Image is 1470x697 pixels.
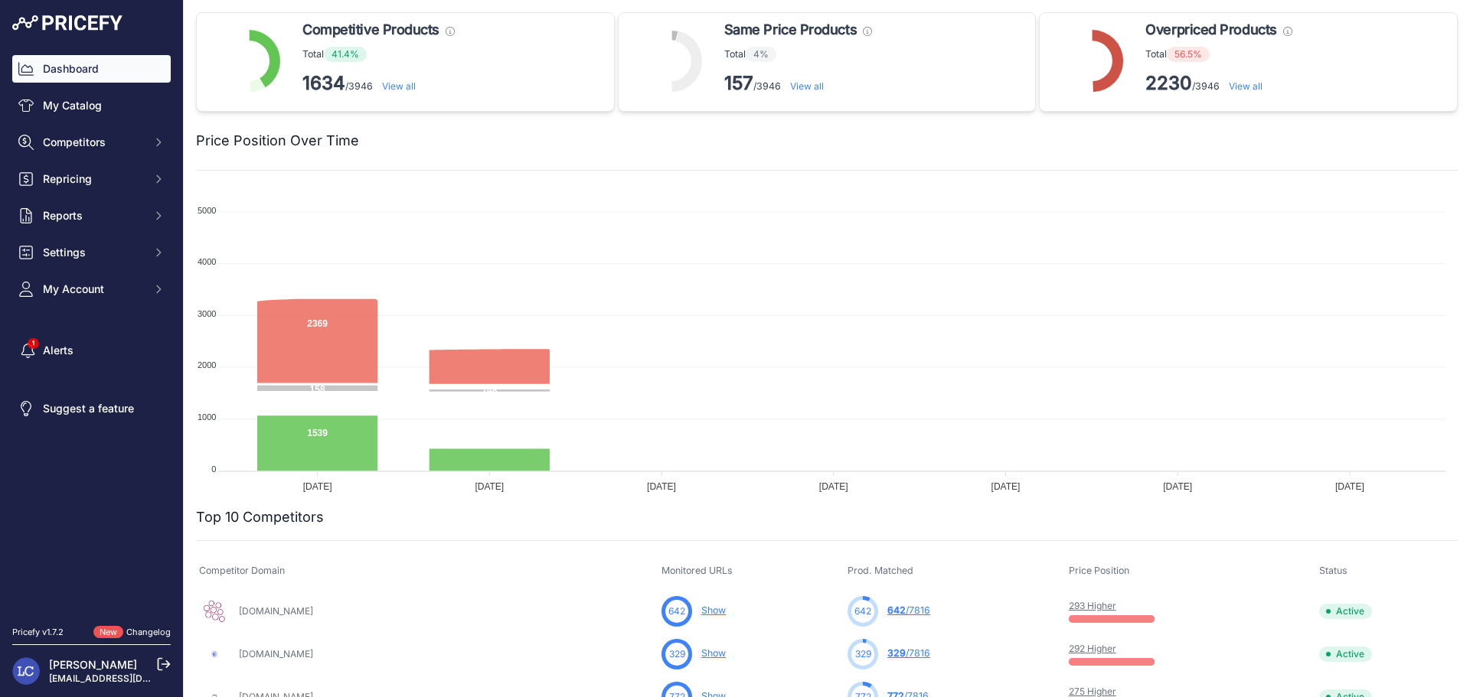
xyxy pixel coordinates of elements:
span: 642 [854,604,871,618]
span: 4% [746,47,776,62]
strong: 157 [724,72,753,94]
a: [DOMAIN_NAME] [239,605,313,617]
p: /3946 [1145,71,1292,96]
span: Competitors [43,135,143,150]
a: 293 Higher [1069,600,1116,611]
tspan: [DATE] [475,481,504,492]
p: Total [724,47,872,62]
p: /3946 [302,71,455,96]
tspan: 3000 [198,309,216,318]
tspan: [DATE] [991,481,1021,492]
tspan: 1000 [198,412,216,422]
a: View all [1229,80,1263,92]
span: Prod. Matched [848,565,913,576]
a: [DOMAIN_NAME] [239,648,313,660]
span: New [93,626,123,639]
tspan: 5000 [198,206,216,215]
div: Pricefy v1.7.2 [12,626,64,639]
h2: Top 10 Competitors [196,506,324,528]
a: [EMAIL_ADDRESS][DOMAIN_NAME] [49,673,209,684]
tspan: [DATE] [1335,481,1364,492]
a: View all [790,80,824,92]
span: Active [1319,604,1372,619]
tspan: 2000 [198,360,216,370]
a: 642/7816 [887,604,930,616]
span: Price Position [1069,565,1129,576]
button: My Account [12,275,171,303]
img: Pricefy Logo [12,15,122,31]
tspan: [DATE] [1163,481,1192,492]
span: Monitored URLs [661,565,733,576]
tspan: [DATE] [303,481,332,492]
a: Suggest a feature [12,395,171,422]
a: Show [701,647,726,659]
span: 41.4% [324,47,367,62]
tspan: 0 [211,464,216,474]
span: Competitive Products [302,19,439,41]
span: Status [1319,565,1347,576]
span: 329 [855,647,871,661]
span: 329 [669,647,685,661]
strong: 1634 [302,72,345,94]
tspan: [DATE] [819,481,848,492]
button: Settings [12,239,171,266]
span: Settings [43,245,143,260]
a: 275 Higher [1069,686,1116,697]
nav: Sidebar [12,55,171,607]
button: Repricing [12,165,171,193]
tspan: 4000 [198,257,216,266]
span: Same Price Products [724,19,857,41]
span: Active [1319,647,1372,662]
p: Total [302,47,455,62]
span: 329 [887,647,906,659]
a: View all [382,80,416,92]
span: 642 [668,604,685,618]
p: /3946 [724,71,872,96]
a: Alerts [12,337,171,364]
a: 329/7816 [887,647,930,659]
a: My Catalog [12,92,171,119]
span: 56.5% [1167,47,1210,62]
strong: 2230 [1145,72,1192,94]
a: 292 Higher [1069,643,1116,654]
span: Repricing [43,171,143,187]
button: Reports [12,202,171,230]
span: 642 [887,604,906,616]
a: Dashboard [12,55,171,83]
button: Competitors [12,129,171,156]
a: Changelog [126,627,171,637]
p: Total [1145,47,1292,62]
span: Overpriced Products [1145,19,1276,41]
span: Reports [43,208,143,223]
span: My Account [43,282,143,297]
h2: Price Position Over Time [196,130,359,151]
span: Competitor Domain [199,565,285,576]
a: [PERSON_NAME] [49,658,137,671]
tspan: [DATE] [647,481,676,492]
a: Show [701,604,726,616]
